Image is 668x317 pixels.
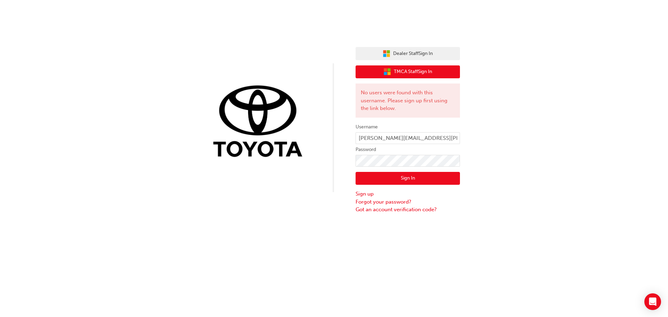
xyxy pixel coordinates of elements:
div: Open Intercom Messenger [644,293,661,310]
div: No users were found with this username. Please sign up first using the link below. [356,84,460,118]
button: Sign In [356,172,460,185]
button: TMCA StaffSign In [356,65,460,79]
a: Sign up [356,190,460,198]
a: Forgot your password? [356,198,460,206]
span: Dealer Staff Sign In [393,50,433,58]
a: Got an account verification code? [356,206,460,214]
img: Trak [208,84,312,161]
button: Dealer StaffSign In [356,47,460,60]
span: TMCA Staff Sign In [394,68,432,76]
input: Username [356,132,460,144]
label: Password [356,145,460,154]
label: Username [356,123,460,131]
